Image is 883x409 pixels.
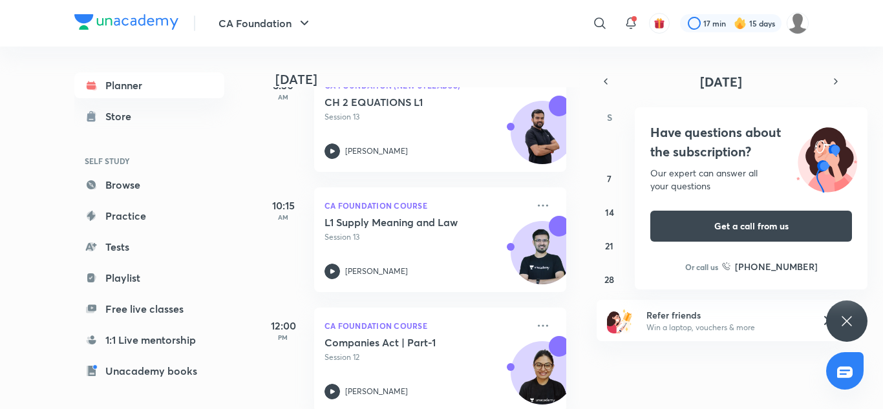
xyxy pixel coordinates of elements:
p: CA Foundation Course [324,198,527,213]
p: AM [257,93,309,101]
img: avatar [654,17,665,29]
a: Planner [74,72,224,98]
p: Session 12 [324,351,527,363]
span: [DATE] [700,73,742,90]
button: avatar [649,13,670,34]
p: Win a laptop, vouchers & more [646,322,805,333]
a: Practice [74,203,224,229]
h5: Companies Act | Part-1 [324,336,485,349]
h6: Refer friends [646,308,805,322]
a: Company Logo [74,14,178,33]
h4: [DATE] [275,72,579,87]
a: Tests [74,234,224,260]
button: September 7, 2025 [599,168,620,189]
img: kashish kumari [787,12,809,34]
p: AM [257,213,309,221]
p: [PERSON_NAME] [345,386,408,397]
a: Unacademy books [74,358,224,384]
abbr: September 7, 2025 [607,173,612,185]
button: September 14, 2025 [599,202,620,222]
h5: 10:15 [257,198,309,213]
p: Session 13 [324,231,527,243]
abbr: Sunday [607,111,612,123]
img: ttu_illustration_new.svg [786,123,867,193]
h5: L1 Supply Meaning and Law [324,216,485,229]
a: Browse [74,172,224,198]
p: PM [257,333,309,341]
a: [PHONE_NUMBER] [722,260,818,273]
p: [PERSON_NAME] [345,145,408,157]
img: streak [734,17,747,30]
img: Company Logo [74,14,178,30]
button: Get a call from us [650,211,852,242]
img: Avatar [511,108,573,170]
button: CA Foundation [211,10,320,36]
img: Avatar [511,228,573,290]
button: [DATE] [615,72,827,90]
a: Store [74,103,224,129]
abbr: September 21, 2025 [605,240,613,252]
p: Session 13 [324,111,527,123]
a: 1:1 Live mentorship [74,327,224,353]
h6: [PHONE_NUMBER] [735,260,818,273]
a: Free live classes [74,296,224,322]
button: September 21, 2025 [599,235,620,256]
h5: 12:00 [257,318,309,333]
button: September 28, 2025 [599,269,620,289]
abbr: September 14, 2025 [605,206,614,218]
h4: Have questions about the subscription? [650,123,852,162]
p: CA Foundation Course [324,318,527,333]
img: referral [607,308,633,333]
div: Our expert can answer all your questions [650,167,852,193]
p: [PERSON_NAME] [345,266,408,277]
h6: SELF STUDY [74,150,224,172]
abbr: September 28, 2025 [604,273,614,286]
p: Or call us [685,261,718,273]
h5: CH 2 EQUATIONS L1 [324,96,485,109]
div: Store [105,109,139,124]
a: Playlist [74,265,224,291]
